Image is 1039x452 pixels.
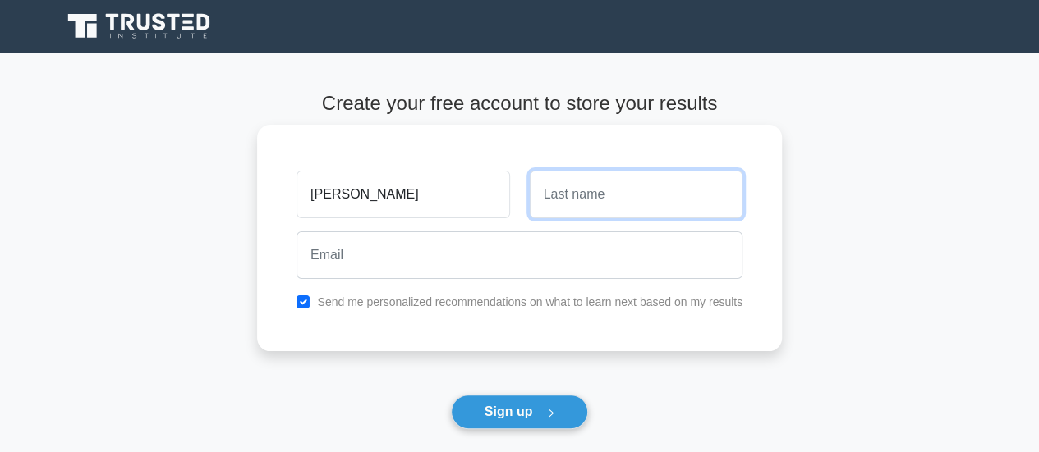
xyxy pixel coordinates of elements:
[530,171,742,218] input: Last name
[317,295,742,308] label: Send me personalized recommendations on what to learn next based on my results
[297,171,509,218] input: First name
[451,395,589,429] button: Sign up
[297,231,742,279] input: Email
[257,92,782,116] h4: Create your free account to store your results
